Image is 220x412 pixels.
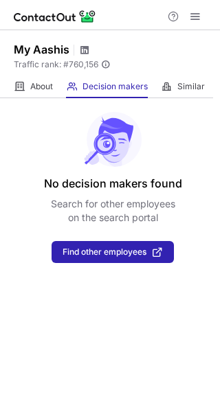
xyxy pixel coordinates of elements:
header: No decision makers found [44,175,182,192]
p: Search for other employees on the search portal [51,197,175,225]
span: Find other employees [63,247,146,257]
span: Decision makers [82,81,148,92]
span: About [30,81,53,92]
img: ContactOut v5.3.10 [14,8,96,25]
span: Traffic rank: # 760,156 [14,60,98,69]
img: No leads found [83,112,142,167]
span: Similar [177,81,205,92]
h1: My Aashis [14,41,69,58]
button: Find other employees [52,241,174,263]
